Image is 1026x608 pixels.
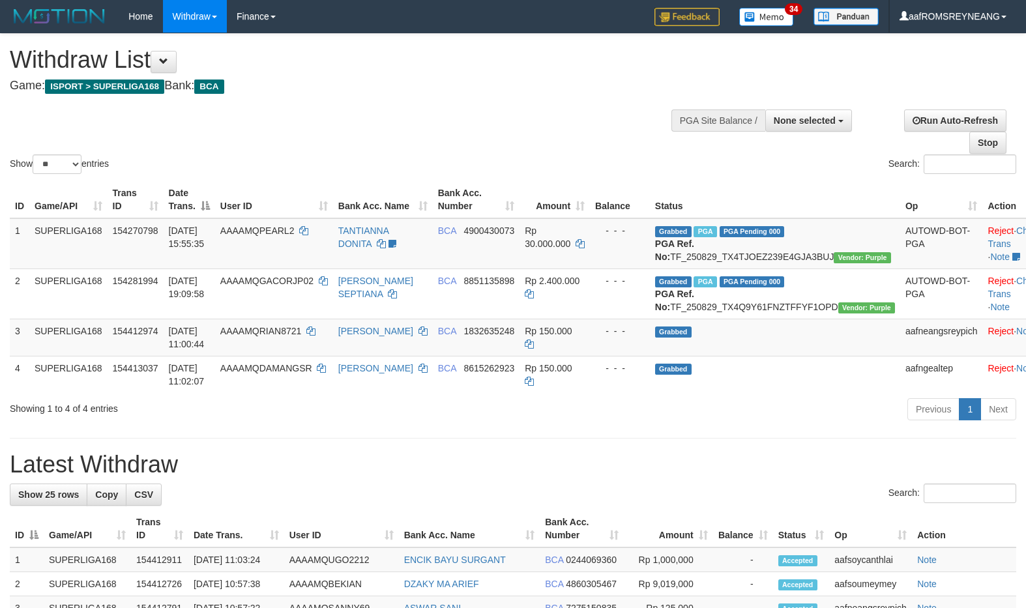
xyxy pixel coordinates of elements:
[10,510,44,547] th: ID: activate to sort column descending
[338,276,413,299] a: [PERSON_NAME] SEPTIANA
[595,325,645,338] div: - - -
[650,181,900,218] th: Status
[188,547,284,572] td: [DATE] 11:03:24
[720,226,785,237] span: PGA Pending
[655,289,694,312] b: PGA Ref. No:
[438,225,456,236] span: BCA
[713,572,773,596] td: -
[399,510,540,547] th: Bank Acc. Name: activate to sort column ascending
[113,276,158,286] span: 154281994
[924,154,1016,174] input: Search:
[778,555,817,566] span: Accepted
[29,319,108,356] td: SUPERLIGA168
[438,326,456,336] span: BCA
[126,484,162,506] a: CSV
[29,356,108,393] td: SUPERLIGA168
[463,326,514,336] span: Copy 1832635248 to clipboard
[220,326,302,336] span: AAAAMQRIAN8721
[10,7,109,26] img: MOTION_logo.png
[785,3,802,15] span: 34
[188,572,284,596] td: [DATE] 10:57:38
[655,226,692,237] span: Grabbed
[131,510,188,547] th: Trans ID: activate to sort column ascending
[924,484,1016,503] input: Search:
[10,154,109,174] label: Show entries
[525,276,579,286] span: Rp 2.400.000
[694,276,716,287] span: Marked by aafnonsreyleab
[284,547,399,572] td: AAAAMQUGO2212
[95,489,118,500] span: Copy
[900,356,983,393] td: aafngealtep
[87,484,126,506] a: Copy
[654,8,720,26] img: Feedback.jpg
[566,555,617,565] span: Copy 0244069360 to clipboard
[813,8,879,25] img: panduan.png
[438,363,456,373] span: BCA
[463,363,514,373] span: Copy 8615262923 to clipboard
[671,109,765,132] div: PGA Site Balance /
[18,489,79,500] span: Show 25 rows
[765,109,852,132] button: None selected
[988,225,1014,236] a: Reject
[113,225,158,236] span: 154270798
[650,268,900,319] td: TF_250829_TX4Q9Y61FNZTFFYF1OPD
[988,276,1014,286] a: Reject
[433,181,520,218] th: Bank Acc. Number: activate to sort column ascending
[778,579,817,590] span: Accepted
[338,363,413,373] a: [PERSON_NAME]
[988,326,1014,336] a: Reject
[838,302,895,313] span: Vendor URL: https://trx4.1velocity.biz
[33,154,81,174] select: Showentries
[169,225,205,249] span: [DATE] 15:55:35
[525,363,572,373] span: Rp 150.000
[29,181,108,218] th: Game/API: activate to sort column ascending
[655,276,692,287] span: Grabbed
[595,362,645,375] div: - - -
[566,579,617,589] span: Copy 4860305467 to clipboard
[10,452,1016,478] h1: Latest Withdraw
[545,555,563,565] span: BCA
[624,547,713,572] td: Rp 1,000,000
[650,218,900,269] td: TF_250829_TX4TJOEZ239E4GJA3BUJ
[113,326,158,336] span: 154412974
[338,225,389,249] a: TANTIANNA DONITA
[10,80,671,93] h4: Game: Bank:
[904,109,1006,132] a: Run Auto-Refresh
[900,319,983,356] td: aafneangsreypich
[739,8,794,26] img: Button%20Memo.svg
[525,225,570,249] span: Rp 30.000.000
[463,225,514,236] span: Copy 4900430073 to clipboard
[44,572,131,596] td: SUPERLIGA168
[404,579,479,589] a: DZAKY MA ARIEF
[10,397,418,415] div: Showing 1 to 4 of 4 entries
[900,181,983,218] th: Op: activate to sort column ascending
[990,252,1010,262] a: Note
[10,47,671,73] h1: Withdraw List
[912,510,1016,547] th: Action
[720,276,785,287] span: PGA Pending
[284,510,399,547] th: User ID: activate to sort column ascending
[907,398,960,420] a: Previous
[520,181,590,218] th: Amount: activate to sort column ascending
[44,547,131,572] td: SUPERLIGA168
[220,276,314,286] span: AAAAMQGACORJP02
[540,510,624,547] th: Bank Acc. Number: activate to sort column ascending
[284,572,399,596] td: AAAAMQBEKIAN
[215,181,333,218] th: User ID: activate to sort column ascending
[829,547,912,572] td: aafsoycanthlai
[655,326,692,338] span: Grabbed
[188,510,284,547] th: Date Trans.: activate to sort column ascending
[164,181,215,218] th: Date Trans.: activate to sort column descending
[595,274,645,287] div: - - -
[834,252,890,263] span: Vendor URL: https://trx4.1velocity.biz
[988,363,1014,373] a: Reject
[220,225,295,236] span: AAAAMQPEARL2
[169,276,205,299] span: [DATE] 19:09:58
[10,572,44,596] td: 2
[10,218,29,269] td: 1
[134,489,153,500] span: CSV
[10,547,44,572] td: 1
[694,226,716,237] span: Marked by aafmaleo
[10,319,29,356] td: 3
[333,181,433,218] th: Bank Acc. Name: activate to sort column ascending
